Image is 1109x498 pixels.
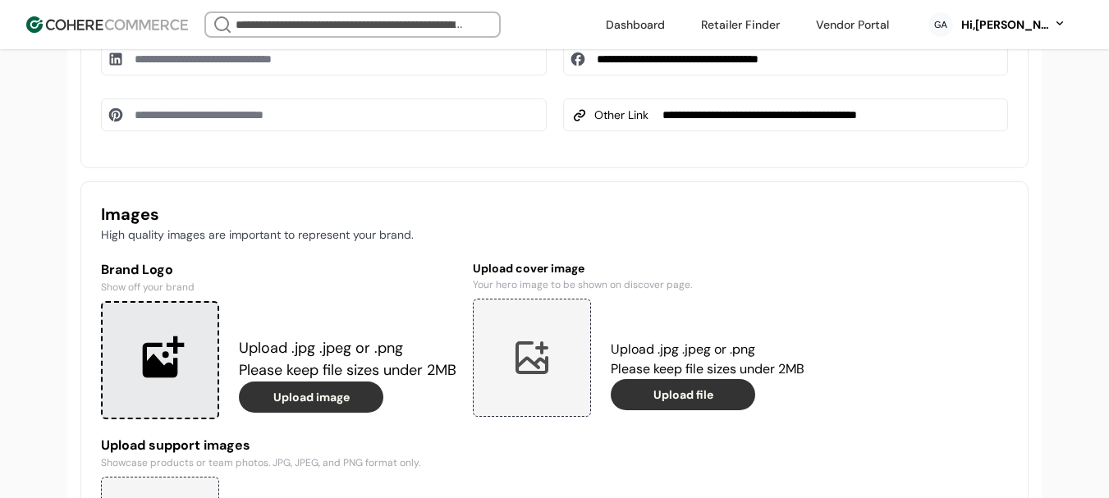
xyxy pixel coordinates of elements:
[960,16,1050,34] div: Hi, [PERSON_NAME]
[101,260,456,280] h6: Brand Logo
[26,16,188,33] img: Cohere Logo
[239,337,456,359] div: Upload .jpg .jpeg or .png
[611,379,755,410] button: Upload file
[101,455,456,470] p: Showcase products or team photos. JPG, JPEG, and PNG format only.
[473,260,828,277] h6: Upload cover image
[239,381,383,413] button: Upload image
[101,436,456,455] h6: Upload support images
[594,107,648,124] span: Other Link
[101,202,1008,226] h3: Images
[101,226,1008,244] p: High quality images are important to represent your brand.
[239,359,456,381] div: Please keep file sizes under 2MB
[960,16,1066,34] button: Hi,[PERSON_NAME]
[473,277,828,292] p: Your hero image to be shown on discover page.
[101,280,456,295] p: Show off your brand
[611,340,804,359] p: Upload .jpg .jpeg or .png
[611,359,804,379] p: Please keep file sizes under 2MB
